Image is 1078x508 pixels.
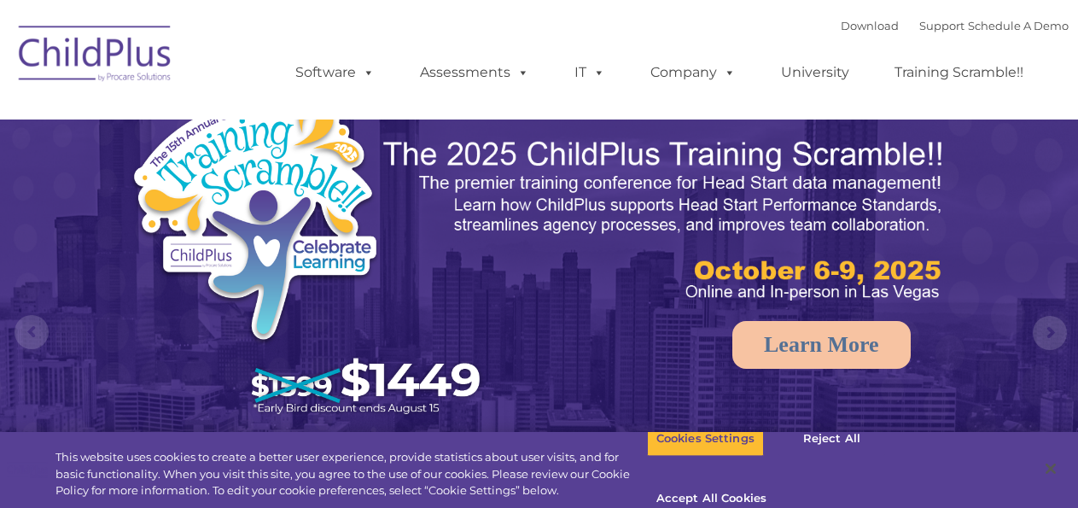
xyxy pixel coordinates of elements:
a: University [764,55,866,90]
a: Training Scramble!! [877,55,1040,90]
a: Download [841,19,899,32]
font: | [841,19,1069,32]
a: IT [557,55,622,90]
button: Reject All [778,421,885,457]
a: Assessments [403,55,546,90]
a: Support [919,19,964,32]
img: ChildPlus by Procare Solutions [10,14,181,99]
a: Schedule A Demo [968,19,1069,32]
button: Cookies Settings [647,421,764,457]
a: Company [633,55,753,90]
div: This website uses cookies to create a better user experience, provide statistics about user visit... [55,449,647,499]
a: Software [278,55,392,90]
button: Close [1032,450,1069,488]
a: Learn More [732,321,911,369]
